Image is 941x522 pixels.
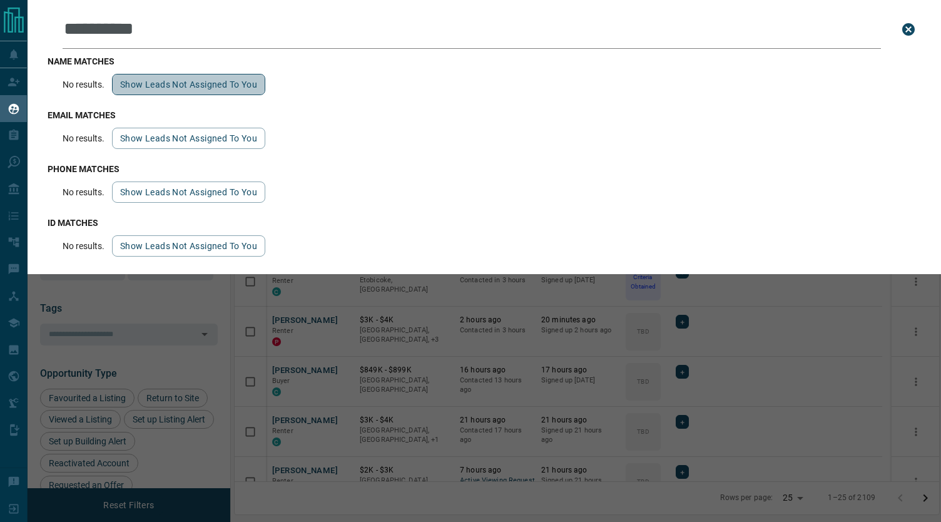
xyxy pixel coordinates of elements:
[48,56,921,66] h3: name matches
[48,218,921,228] h3: id matches
[63,133,104,143] p: No results.
[63,187,104,197] p: No results.
[63,241,104,251] p: No results.
[112,235,265,257] button: show leads not assigned to you
[112,182,265,203] button: show leads not assigned to you
[896,17,921,42] button: close search bar
[48,164,921,174] h3: phone matches
[63,79,104,90] p: No results.
[112,128,265,149] button: show leads not assigned to you
[112,74,265,95] button: show leads not assigned to you
[48,110,921,120] h3: email matches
